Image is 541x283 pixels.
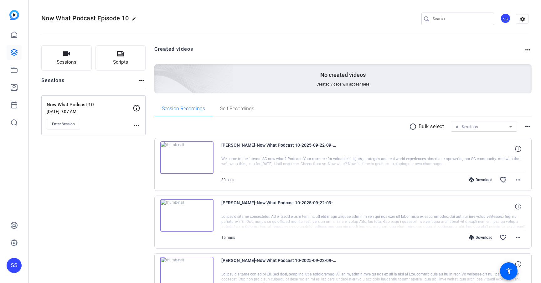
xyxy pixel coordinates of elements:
p: [DATE] 9:07 AM [47,109,133,114]
ngx-avatar: Stephen Schultz [500,13,511,24]
mat-icon: accessibility [505,267,513,275]
img: Creted videos background [84,2,234,138]
div: SS [7,258,22,273]
mat-icon: settings [516,14,529,24]
span: [PERSON_NAME]-Now What Podcast 10-2025-09-22-09-30-19-613-1 [221,257,337,272]
span: Enter Session [52,122,75,127]
span: Scripts [113,59,128,66]
span: 30 secs [221,178,234,182]
span: Sessions [57,59,76,66]
mat-icon: edit [132,17,139,24]
span: Self Recordings [220,106,254,111]
span: [PERSON_NAME]-Now What Podcast 10-2025-09-22-09-45-39-858-0 [221,141,337,156]
button: Enter Session [47,119,80,129]
mat-icon: more_horiz [133,122,140,129]
div: Download [466,235,496,240]
div: SS [500,13,511,24]
button: Scripts [95,45,146,71]
input: Search [433,15,489,23]
span: All Sessions [456,125,478,129]
mat-icon: more_horiz [514,234,522,241]
div: Download [466,177,496,182]
mat-icon: more_horiz [524,46,532,54]
h2: Sessions [41,77,65,89]
span: Created videos will appear here [317,82,369,87]
span: [PERSON_NAME]-Now What Podcast 10-2025-09-22-09-30-19-613-2 [221,199,337,214]
mat-icon: radio_button_unchecked [409,123,419,130]
p: No created videos [320,71,366,79]
mat-icon: more_horiz [524,123,532,130]
span: Session Recordings [162,106,205,111]
span: Now What Podcast Episode 10 [41,14,129,22]
p: Now What Podcast 10 [47,101,133,108]
span: 15 mins [221,235,235,240]
button: Sessions [41,45,92,71]
img: blue-gradient.svg [9,10,19,20]
mat-icon: more_horiz [514,176,522,184]
img: thumb-nail [160,141,214,174]
mat-icon: more_horiz [138,77,146,84]
img: thumb-nail [160,199,214,232]
h2: Created videos [154,45,524,58]
mat-icon: favorite_border [499,176,507,184]
p: Bulk select [419,123,444,130]
mat-icon: favorite_border [499,234,507,241]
